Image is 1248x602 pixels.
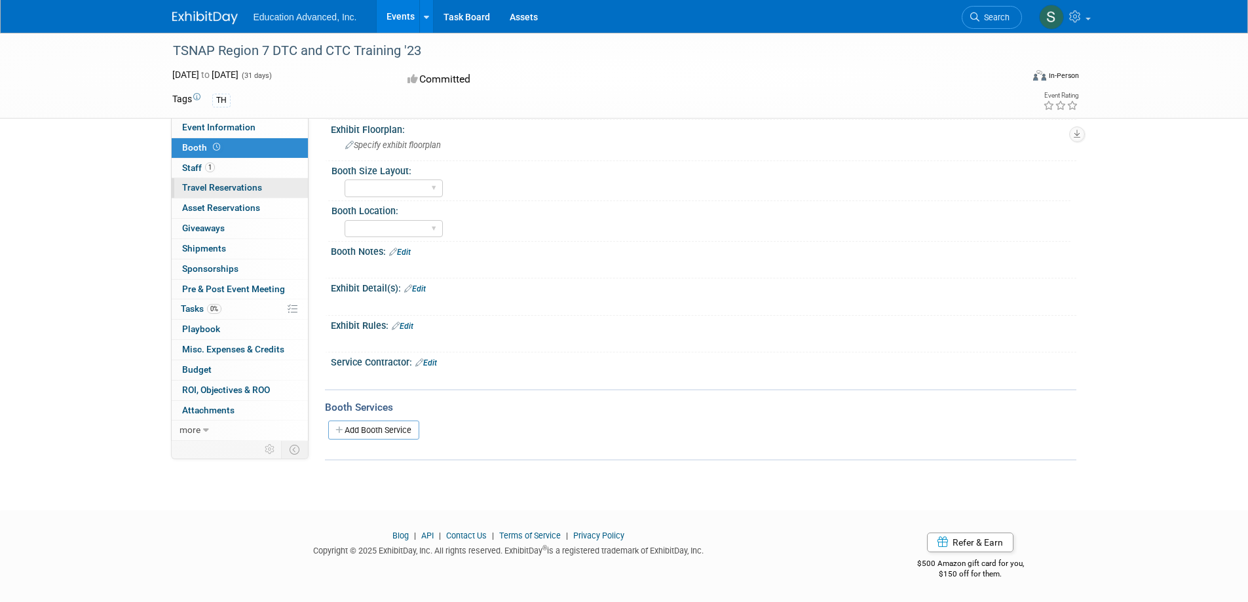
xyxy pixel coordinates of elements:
[182,122,255,132] span: Event Information
[446,531,487,540] a: Contact Us
[182,263,238,274] span: Sponsorships
[172,11,238,24] img: ExhibitDay
[172,69,238,80] span: [DATE] [DATE]
[325,400,1076,415] div: Booth Services
[172,320,308,339] a: Playbook
[172,340,308,360] a: Misc. Expenses & Credits
[945,68,1080,88] div: Event Format
[392,322,413,331] a: Edit
[489,531,497,540] span: |
[180,424,200,435] span: more
[421,531,434,540] a: API
[182,385,270,395] span: ROI, Objectives & ROO
[172,360,308,380] a: Budget
[172,239,308,259] a: Shipments
[240,71,272,80] span: (31 days)
[182,324,220,334] span: Playbook
[1048,71,1079,81] div: In-Person
[415,358,437,367] a: Edit
[172,381,308,400] a: ROI, Objectives & ROO
[962,6,1022,29] a: Search
[389,248,411,257] a: Edit
[927,533,1013,552] a: Refer & Earn
[182,284,285,294] span: Pre & Post Event Meeting
[172,401,308,421] a: Attachments
[328,421,419,440] a: Add Booth Service
[404,68,693,91] div: Committed
[331,161,1070,178] div: Booth Size Layout:
[436,531,444,540] span: |
[979,12,1010,22] span: Search
[865,569,1076,580] div: $150 off for them.
[172,280,308,299] a: Pre & Post Event Meeting
[205,162,215,172] span: 1
[182,243,226,254] span: Shipments
[172,118,308,138] a: Event Information
[542,544,547,552] sup: ®
[563,531,571,540] span: |
[411,531,419,540] span: |
[172,159,308,178] a: Staff1
[182,405,235,415] span: Attachments
[182,182,262,193] span: Travel Reservations
[182,162,215,173] span: Staff
[499,531,561,540] a: Terms of Service
[1043,92,1078,99] div: Event Rating
[199,69,212,80] span: to
[254,12,357,22] span: Education Advanced, Inc.
[331,120,1076,136] div: Exhibit Floorplan:
[207,304,221,314] span: 0%
[172,198,308,218] a: Asset Reservations
[345,140,441,150] span: Specify exhibit floorplan
[212,94,231,107] div: TH
[182,202,260,213] span: Asset Reservations
[172,92,200,107] td: Tags
[281,441,308,458] td: Toggle Event Tabs
[182,344,284,354] span: Misc. Expenses & Credits
[259,441,282,458] td: Personalize Event Tab Strip
[182,142,223,153] span: Booth
[172,259,308,279] a: Sponsorships
[331,316,1076,333] div: Exhibit Rules:
[865,550,1076,580] div: $500 Amazon gift card for you,
[172,421,308,440] a: more
[331,201,1070,217] div: Booth Location:
[210,142,223,152] span: Booth not reserved yet
[331,242,1076,259] div: Booth Notes:
[1033,70,1046,81] img: Format-Inperson.png
[331,278,1076,295] div: Exhibit Detail(s):
[182,223,225,233] span: Giveaways
[172,138,308,158] a: Booth
[331,352,1076,369] div: Service Contractor:
[1039,5,1064,29] img: Sarah Wootton
[172,219,308,238] a: Giveaways
[181,303,221,314] span: Tasks
[182,364,212,375] span: Budget
[172,299,308,319] a: Tasks0%
[168,39,1002,63] div: TSNAP Region 7 DTC and CTC Training '23
[404,284,426,293] a: Edit
[172,178,308,198] a: Travel Reservations
[392,531,409,540] a: Blog
[573,531,624,540] a: Privacy Policy
[172,542,846,557] div: Copyright © 2025 ExhibitDay, Inc. All rights reserved. ExhibitDay is a registered trademark of Ex...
